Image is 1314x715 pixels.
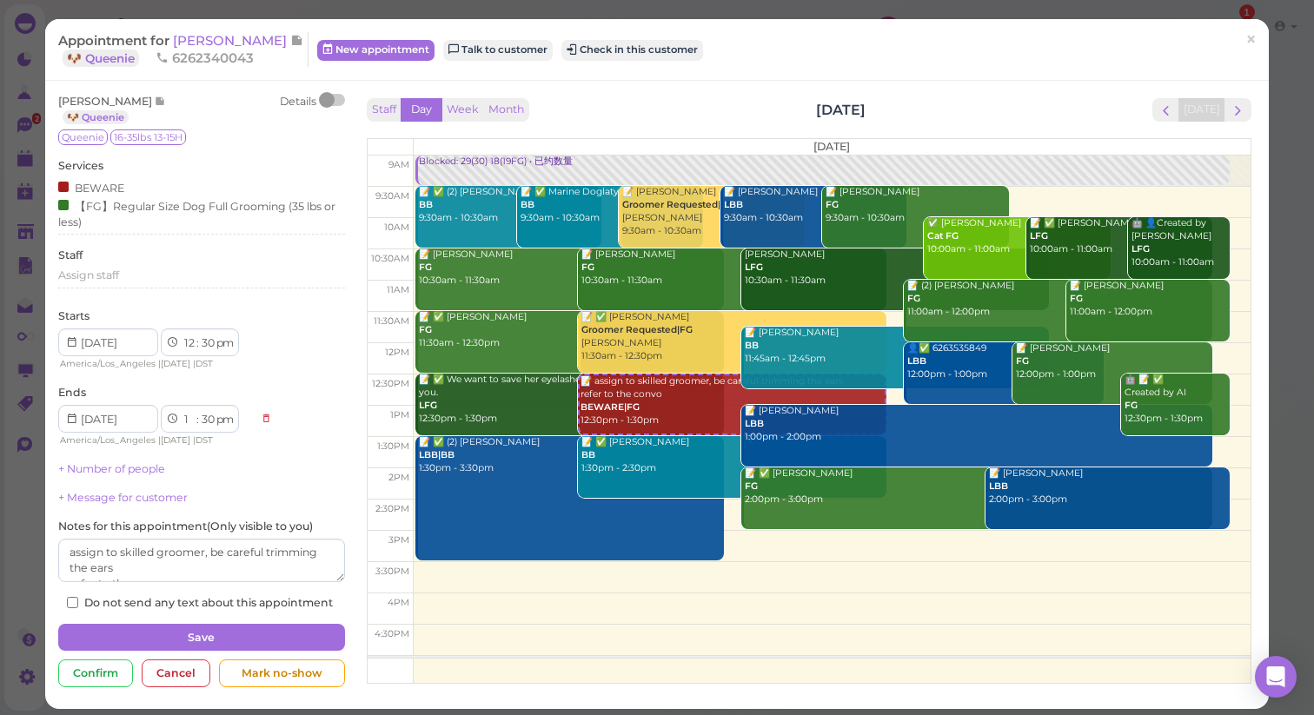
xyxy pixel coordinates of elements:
[813,140,850,153] span: [DATE]
[744,248,1050,287] div: [PERSON_NAME] 10:30am - 11:30am
[58,491,188,504] a: + Message for customer
[744,327,1050,365] div: 📝 [PERSON_NAME] 11:45am - 12:45pm
[58,178,124,196] div: BEWARE
[906,280,1212,318] div: 📝 (2) [PERSON_NAME] 11:00am - 12:00pm
[385,347,409,358] span: 12pm
[1152,98,1179,122] button: prev
[988,467,1230,506] div: 📝 [PERSON_NAME] 2:00pm - 3:00pm
[580,375,885,427] div: 📝 assign to skilled groomer, be careful trimming the ears refer to the convo 12:30pm - 1:30pm
[483,98,529,122] button: Month
[826,199,839,210] b: FG
[372,378,409,389] span: 12:30pm
[621,186,805,237] div: 📝 [PERSON_NAME] [PERSON_NAME] 9:30am - 10:30am
[58,32,303,66] a: [PERSON_NAME] 🐶 Queenie
[58,356,252,372] div: | |
[825,186,1008,224] div: 📝 [PERSON_NAME] 9:30am - 10:30am
[1125,400,1138,411] b: FG
[196,434,213,446] span: DST
[401,98,442,122] button: Day
[745,262,763,273] b: LFG
[581,449,595,460] b: BB
[418,156,1230,169] div: Blocked: 29(30) 18(19FG) • 已约数量
[384,222,409,233] span: 10am
[60,358,156,369] span: America/Los_Angeles
[419,199,433,210] b: BB
[581,436,886,474] div: 📝 ✅ [PERSON_NAME] 1:30pm - 2:30pm
[1029,217,1212,255] div: 📝 ✅ [PERSON_NAME] 10:00am - 11:00am
[744,467,1212,506] div: 📝 ✅ [PERSON_NAME] 2:00pm - 3:00pm
[419,400,437,411] b: LFG
[196,358,213,369] span: DST
[418,248,724,287] div: 📝 [PERSON_NAME] 10:30am - 11:30am
[290,32,303,49] span: Note
[1070,293,1083,304] b: FG
[581,324,693,335] b: Groomer Requested|FG
[1131,243,1150,255] b: LFG
[58,659,133,687] div: Confirm
[388,597,409,608] span: 4pm
[816,100,866,120] h2: [DATE]
[561,40,703,61] button: Check in this customer
[58,129,108,145] span: Queenie
[418,436,724,474] div: 📝 ✅ (2) [PERSON_NAME] 1:30pm - 3:30pm
[581,311,886,362] div: 📝 ✅ [PERSON_NAME] [PERSON_NAME] 11:30am - 12:30pm
[723,186,906,224] div: 📝 [PERSON_NAME] 9:30am - 10:30am
[1030,230,1048,242] b: LFG
[1131,217,1230,268] div: 🤖 👤Created by [PERSON_NAME] 10:00am - 11:00am
[520,186,703,224] div: 📝 ✅ Marine Doglatyan 9:30am - 10:30am
[67,595,333,611] label: Do not send any text about this appointment
[745,480,758,492] b: FG
[58,95,155,108] span: [PERSON_NAME]
[419,324,432,335] b: FG
[58,308,90,324] label: Starts
[724,199,743,210] b: LBB
[622,199,733,210] b: Groomer Requested|FG
[58,158,103,174] label: Services
[745,418,764,429] b: LBB
[367,98,401,122] button: Staff
[173,32,290,49] span: [PERSON_NAME]
[377,440,409,452] span: 1:30pm
[156,50,254,66] span: 6262340043
[390,409,409,420] span: 1pm
[418,186,601,224] div: 📝 ✅ (2) [PERSON_NAME] 9:30am - 10:30am
[375,628,409,639] span: 4:30pm
[927,230,959,242] b: Cat FG
[60,434,156,446] span: America/Los_Angeles
[375,190,409,202] span: 9:30am
[280,94,316,125] div: Details
[58,462,165,475] a: + Number of people
[1016,355,1029,367] b: FG
[58,519,313,534] label: Notes for this appointment ( Only visible to you )
[1245,28,1257,52] span: ×
[581,262,594,273] b: FG
[1235,20,1267,61] a: ×
[989,480,1008,492] b: LBB
[441,98,484,122] button: Week
[219,659,344,687] div: Mark no-show
[581,401,640,413] b: BEWARE|FG
[907,293,920,304] b: FG
[375,566,409,577] span: 3:30pm
[419,262,432,273] b: FG
[63,50,139,67] a: 🐶 Queenie
[388,159,409,170] span: 9am
[58,248,83,263] label: Staff
[744,405,1212,443] div: 📝 [PERSON_NAME] 1:00pm - 2:00pm
[1255,656,1297,698] div: Open Intercom Messenger
[926,217,1110,255] div: ✅ [PERSON_NAME] 10:00am - 11:00am
[1069,280,1229,318] div: 📝 [PERSON_NAME] 11:00am - 12:00pm
[1178,98,1225,122] button: [DATE]
[155,95,166,108] span: Note
[521,199,534,210] b: BB
[443,40,553,61] a: Talk to customer
[375,503,409,514] span: 2:30pm
[1124,374,1230,425] div: 🤖 📝 ✅ Created by AI 12:30pm - 1:30pm
[58,433,252,448] div: | |
[374,315,409,327] span: 11:30am
[388,534,409,546] span: 3pm
[58,624,344,652] button: Save
[419,449,455,460] b: LBB|BB
[161,358,190,369] span: [DATE]
[161,434,190,446] span: [DATE]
